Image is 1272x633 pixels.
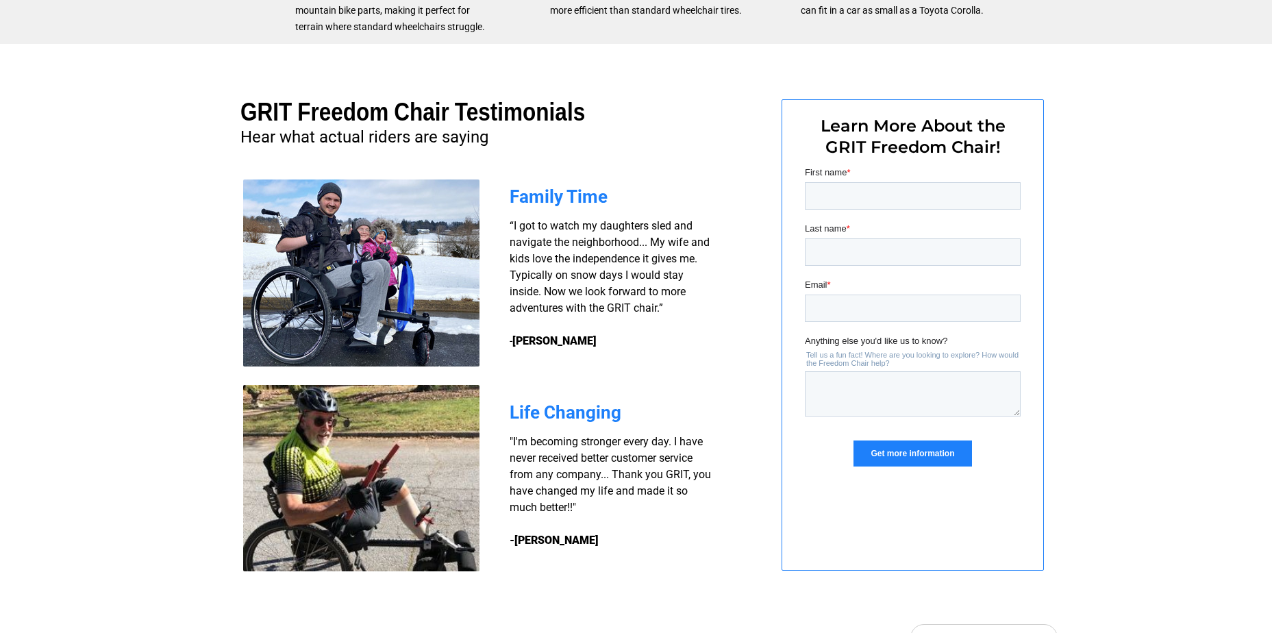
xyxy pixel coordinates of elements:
strong: -[PERSON_NAME] [510,534,599,547]
span: Family Time [510,186,608,207]
span: Learn More About the GRIT Freedom Chair! [821,116,1006,157]
iframe: Form 0 [805,166,1021,478]
span: GRIT Freedom Chair Testimonials [240,98,585,126]
span: Hear what actual riders are saying [240,127,488,147]
span: Life Changing [510,402,621,423]
span: “I got to watch my daughters sled and navigate the neighborhood... My wife and kids love the inde... [510,219,710,347]
strong: [PERSON_NAME] [512,334,597,347]
span: "I'm becoming stronger every day. I have never received better customer service from any company.... [510,435,711,514]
